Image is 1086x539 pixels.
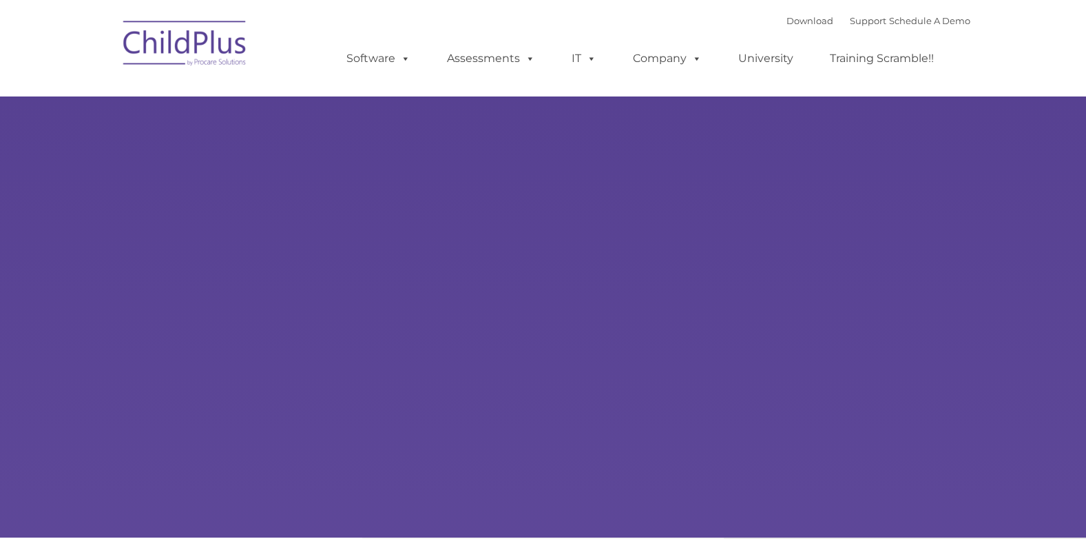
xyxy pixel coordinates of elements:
a: IT [558,45,610,72]
a: Company [619,45,716,72]
a: Schedule A Demo [889,15,970,26]
a: University [724,45,807,72]
a: Support [850,15,886,26]
font: | [786,15,970,26]
a: Download [786,15,833,26]
a: Training Scramble!! [816,45,948,72]
img: ChildPlus by Procare Solutions [116,11,254,80]
a: Assessments [433,45,549,72]
a: Software [333,45,424,72]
